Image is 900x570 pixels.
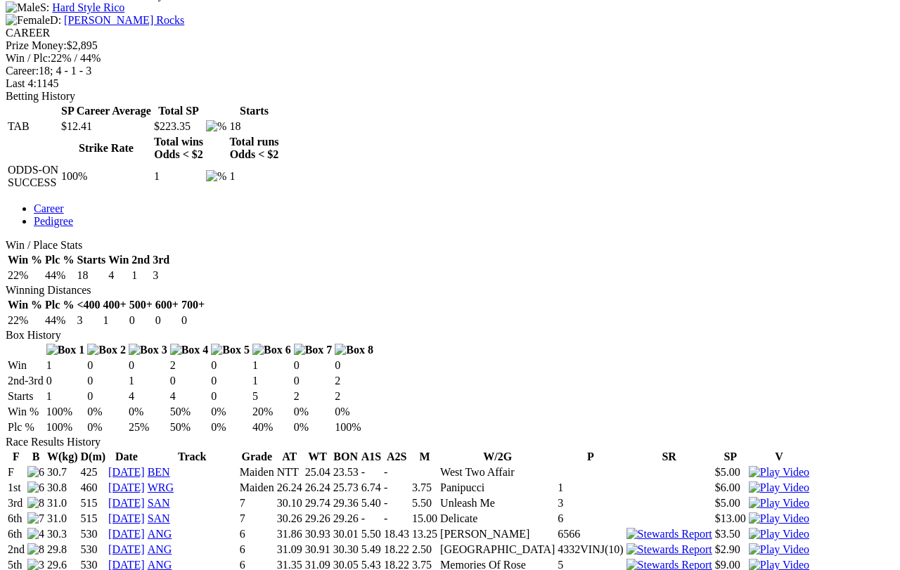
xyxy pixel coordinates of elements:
[383,496,410,510] td: -
[46,450,79,464] th: W(kg)
[155,313,179,328] td: 0
[411,450,438,464] th: M
[714,481,747,495] td: $6.00
[383,512,410,526] td: -
[714,512,747,526] td: $13.00
[749,497,809,509] a: Watch Replay on Watchdog
[411,543,438,557] td: 2.50
[211,344,250,356] img: Box 5
[6,77,37,89] span: Last 4:
[153,163,204,190] td: 1
[80,496,107,510] td: 515
[7,374,44,388] td: 2nd-3rd
[229,163,279,190] td: 1
[714,543,747,557] td: $2.90
[239,543,275,557] td: 6
[86,420,127,434] td: 0%
[76,268,106,283] td: 18
[6,329,894,342] div: Box History
[131,268,150,283] td: 1
[64,14,184,26] a: [PERSON_NAME] Rocks
[46,358,86,373] td: 1
[46,465,79,479] td: 30.7
[103,298,127,312] th: 400+
[361,527,382,541] td: 5.50
[361,496,382,510] td: 5.40
[181,313,205,328] td: 0
[749,481,809,494] img: Play Video
[557,512,624,526] td: 6
[206,170,226,183] img: %
[206,120,226,133] img: %
[276,496,303,510] td: 30.10
[276,450,303,464] th: AT
[361,481,382,495] td: 6.74
[60,104,152,118] th: SP Career Average
[439,496,555,510] td: Unleash Me
[108,512,145,524] a: [DATE]
[304,543,331,557] td: 30.91
[276,465,303,479] td: NTT
[749,481,809,493] a: Watch Replay on Watchdog
[304,496,331,510] td: 29.74
[557,543,624,557] td: 4332VINJ(10)
[128,420,168,434] td: 25%
[46,543,79,557] td: 29.8
[108,543,145,555] a: [DATE]
[170,344,209,356] img: Box 4
[128,405,168,419] td: 0%
[6,65,39,77] span: Career:
[7,268,43,283] td: 22%
[7,420,44,434] td: Plc %
[60,135,152,162] th: Strike Rate
[148,497,170,509] a: SAN
[334,389,374,403] td: 2
[44,298,75,312] th: Plc %
[252,358,292,373] td: 1
[239,496,275,510] td: 7
[60,163,152,190] td: 100%
[439,527,555,541] td: [PERSON_NAME]
[129,344,167,356] img: Box 3
[239,465,275,479] td: Maiden
[128,389,168,403] td: 4
[210,420,250,434] td: 0%
[169,389,210,403] td: 4
[46,481,79,495] td: 30.8
[229,135,279,162] th: Total runs Odds < $2
[626,450,713,464] th: SR
[210,389,250,403] td: 0
[210,358,250,373] td: 0
[80,481,107,495] td: 460
[108,528,145,540] a: [DATE]
[181,298,205,312] th: 700+
[714,496,747,510] td: $5.00
[276,543,303,557] td: 31.09
[6,39,67,51] span: Prize Money:
[153,135,204,162] th: Total wins Odds < $2
[6,77,894,90] div: 1145
[147,450,238,464] th: Track
[108,253,129,267] th: Win
[152,268,170,283] td: 3
[439,481,555,495] td: Panipucci
[411,481,438,495] td: 3.75
[6,284,894,297] div: Winning Distances
[333,496,359,510] td: 29.36
[7,358,44,373] td: Win
[44,313,75,328] td: 44%
[748,450,810,464] th: V
[169,405,210,419] td: 50%
[276,481,303,495] td: 26.24
[129,298,153,312] th: 500+
[44,253,75,267] th: Plc %
[714,527,747,541] td: $3.50
[749,528,809,540] img: Play Video
[27,512,44,525] img: 7
[80,527,107,541] td: 530
[27,528,44,540] img: 4
[6,52,51,64] span: Win / Plc:
[749,543,809,556] img: Play Video
[7,512,25,526] td: 6th
[293,405,333,419] td: 0%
